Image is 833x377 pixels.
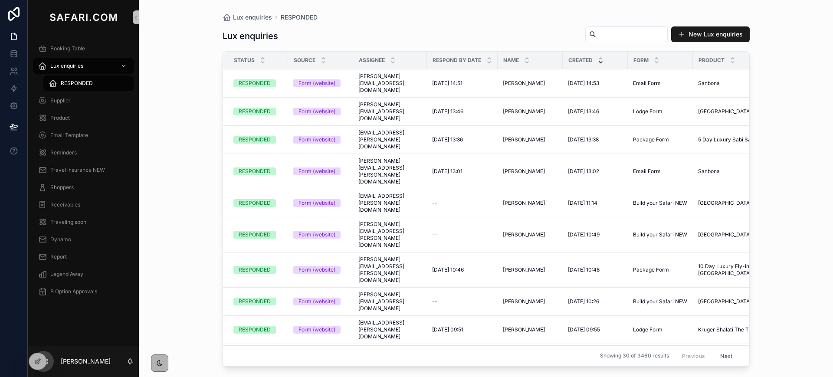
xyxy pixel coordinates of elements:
[50,184,74,191] span: Shoppers
[233,298,283,305] a: RESPONDED
[633,136,669,143] span: Package Form
[432,266,464,273] span: [DATE] 10:46
[298,167,335,175] div: Form (website)
[358,291,422,312] span: [PERSON_NAME][EMAIL_ADDRESS][DOMAIN_NAME]
[298,231,335,239] div: Form (website)
[503,298,545,305] span: [PERSON_NAME]
[568,200,597,207] span: [DATE] 11:14
[298,79,335,87] div: Form (website)
[698,263,826,277] a: 10 Day Luxury Fly-in [GEOGRAPHIC_DATA] & [GEOGRAPHIC_DATA] Tour
[233,13,272,22] span: Lux enquiries
[281,13,318,22] a: RESPONDED
[432,200,492,207] a: --
[50,115,70,121] span: Product
[33,197,134,213] a: Receivables
[432,80,462,87] span: [DATE] 14:51
[633,200,687,207] span: Build your Safari NEW
[33,214,134,230] a: Traveling soon
[568,168,599,175] span: [DATE] 13:02
[28,35,139,311] div: scrollable content
[33,93,134,108] a: Supplier
[503,326,545,333] span: [PERSON_NAME]
[233,326,283,334] a: RESPONDED
[359,57,385,64] span: Assignee
[234,57,255,64] span: Status
[50,236,71,243] span: Dynamo
[33,110,134,126] a: Product
[239,298,271,305] div: RESPONDED
[633,266,688,273] a: Package Form
[293,298,348,305] a: Form (website)
[698,108,826,115] a: [GEOGRAPHIC_DATA]
[239,199,271,207] div: RESPONDED
[33,145,134,161] a: Reminders
[503,298,558,305] a: [PERSON_NAME]
[633,80,661,87] span: Email Form
[698,200,807,207] span: [GEOGRAPHIC_DATA], [GEOGRAPHIC_DATA]
[294,57,315,64] span: Source
[432,326,492,333] a: [DATE] 09:51
[568,231,600,238] span: [DATE] 10:49
[633,298,687,305] span: Build your Safari NEW
[33,128,134,143] a: Email Template
[358,157,422,185] a: [PERSON_NAME][EMAIL_ADDRESS][PERSON_NAME][DOMAIN_NAME]
[33,249,134,265] a: Report
[293,266,348,274] a: Form (website)
[432,231,492,238] a: --
[503,326,558,333] a: [PERSON_NAME]
[239,266,271,274] div: RESPONDED
[293,79,348,87] a: Form (website)
[358,73,422,94] a: [PERSON_NAME][EMAIL_ADDRESS][DOMAIN_NAME]
[50,62,83,69] span: Lux enquiries
[503,231,558,238] a: [PERSON_NAME]
[503,108,545,115] span: [PERSON_NAME]
[50,288,97,295] span: B Option Approvals
[568,298,599,305] span: [DATE] 10:26
[432,168,462,175] span: [DATE] 13:01
[568,80,599,87] span: [DATE] 14:53
[432,108,463,115] span: [DATE] 13:46
[239,108,271,115] div: RESPONDED
[50,253,67,260] span: Report
[239,136,271,144] div: RESPONDED
[698,108,751,115] span: [GEOGRAPHIC_DATA]
[33,284,134,299] a: B Option Approvals
[568,80,623,87] a: [DATE] 14:53
[33,180,134,195] a: Shoppers
[33,232,134,247] a: Dynamo
[298,266,335,274] div: Form (website)
[233,79,283,87] a: RESPONDED
[432,298,492,305] a: --
[633,326,688,333] a: Lodge Form
[50,97,71,104] span: Supplier
[633,108,662,115] span: Lodge Form
[433,57,481,64] span: Respond by date
[233,199,283,207] a: RESPONDED
[293,231,348,239] a: Form (website)
[358,101,422,122] span: [PERSON_NAME][EMAIL_ADDRESS][DOMAIN_NAME]
[698,231,807,238] span: [GEOGRAPHIC_DATA], [GEOGRAPHIC_DATA]
[358,129,422,150] a: [EMAIL_ADDRESS][PERSON_NAME][DOMAIN_NAME]
[432,266,492,273] a: [DATE] 10:46
[298,199,335,207] div: Form (website)
[698,298,826,305] a: [GEOGRAPHIC_DATA]
[298,136,335,144] div: Form (website)
[698,326,826,333] a: Kruger Shalati The Train On The Bridge
[358,193,422,213] a: [EMAIL_ADDRESS][PERSON_NAME][DOMAIN_NAME]
[61,357,111,366] p: [PERSON_NAME]
[358,256,422,284] span: [PERSON_NAME][EMAIL_ADDRESS][PERSON_NAME][DOMAIN_NAME]
[503,57,519,64] span: Name
[698,326,794,333] span: Kruger Shalati The Train On The Bridge
[33,41,134,56] a: Booking Table
[503,200,545,207] span: [PERSON_NAME]
[223,13,272,22] a: Lux enquiries
[432,231,437,238] span: --
[239,326,271,334] div: RESPONDED
[503,80,558,87] a: [PERSON_NAME]
[698,136,826,143] a: 5 Day Luxury Sabi Sands Promotion
[43,75,134,91] a: RESPONDED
